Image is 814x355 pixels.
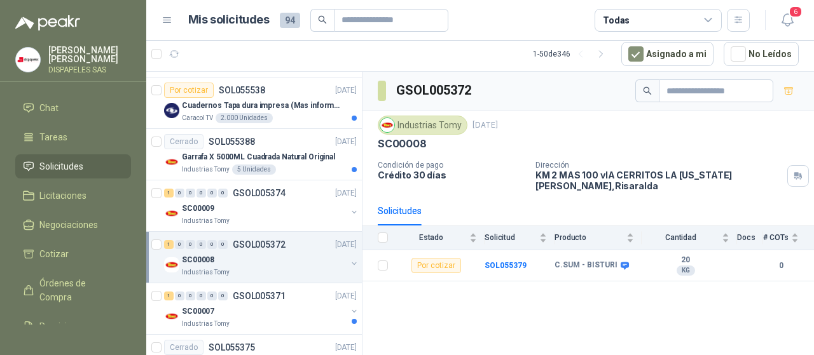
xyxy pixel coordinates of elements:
[209,137,255,146] p: SOL055388
[335,84,357,97] p: [DATE]
[335,290,357,302] p: [DATE]
[182,305,214,318] p: SC00007
[164,288,359,329] a: 1 0 0 0 0 0 GSOL005371[DATE] Company LogoSC00007Industrias Tomy
[396,233,467,242] span: Estado
[175,291,184,300] div: 0
[39,218,98,232] span: Negociaciones
[15,184,131,208] a: Licitaciones
[219,86,265,95] p: SOL055538
[233,240,286,249] p: GSOL005372
[737,225,763,250] th: Docs
[188,11,270,29] h1: Mis solicitudes
[39,159,83,173] span: Solicitudes
[207,291,217,300] div: 0
[39,189,86,203] span: Licitaciones
[555,233,624,242] span: Producto
[335,342,357,354] p: [DATE]
[378,170,525,180] p: Crédito 30 días
[182,151,335,163] p: Garrafa X 5000ML Cuadrada Natural Original
[146,129,362,180] a: CerradoSOL055388[DATE] Company LogoGarrafa X 5000ML Cuadrada Natural OriginalIndustrias Tomy5 Uni...
[182,164,230,175] p: Industrias Tomy
[378,137,427,151] p: SC00008
[197,291,206,300] div: 0
[776,9,799,32] button: 6
[535,161,782,170] p: Dirección
[164,83,214,98] div: Por cotizar
[280,13,300,28] span: 94
[164,134,203,149] div: Cerrado
[335,239,357,251] p: [DATE]
[15,96,131,120] a: Chat
[186,291,195,300] div: 0
[39,101,59,115] span: Chat
[763,233,789,242] span: # COTs
[396,81,473,100] h3: GSOL005372
[175,189,184,198] div: 0
[15,271,131,309] a: Órdenes de Compra
[39,319,86,333] span: Remisiones
[335,187,357,199] p: [DATE]
[39,276,119,304] span: Órdenes de Compra
[164,189,174,198] div: 1
[39,130,67,144] span: Tareas
[182,254,214,266] p: SC00008
[643,86,652,95] span: search
[182,113,213,123] p: Caracol TV
[642,255,729,265] b: 20
[555,260,617,271] b: C.SUM - BISTURI
[232,164,276,175] div: 5 Unidades
[621,42,714,66] button: Asignado a mi
[724,42,799,66] button: No Leídos
[642,225,737,250] th: Cantidad
[15,314,131,338] a: Remisiones
[378,204,422,218] div: Solicitudes
[164,206,179,221] img: Company Logo
[186,240,195,249] div: 0
[642,233,719,242] span: Cantidad
[164,103,179,118] img: Company Logo
[485,261,527,270] a: SOL055379
[182,319,230,329] p: Industrias Tomy
[15,213,131,237] a: Negociaciones
[175,240,184,249] div: 0
[318,15,327,24] span: search
[197,189,206,198] div: 0
[15,125,131,149] a: Tareas
[603,13,630,27] div: Todas
[164,237,359,278] a: 1 0 0 0 0 0 GSOL005372[DATE] Company LogoSC00008Industrias Tomy
[789,6,803,18] span: 6
[164,257,179,272] img: Company Logo
[182,216,230,226] p: Industrias Tomy
[182,267,230,278] p: Industrias Tomy
[380,118,394,132] img: Company Logo
[164,154,179,170] img: Company Logo
[396,225,485,250] th: Estado
[378,161,525,170] p: Condición de pago
[209,343,255,352] p: SOL055375
[146,77,362,129] a: Por cotizarSOL055538[DATE] Company LogoCuadernos Tapa dura impresa (Mas informacion en el adjunto...
[533,44,611,64] div: 1 - 50 de 346
[164,340,203,355] div: Cerrado
[233,291,286,300] p: GSOL005371
[485,233,537,242] span: Solicitud
[207,240,217,249] div: 0
[186,189,195,198] div: 0
[15,15,80,30] img: Logo peakr
[164,185,359,226] a: 1 0 0 0 0 0 GSOL005374[DATE] Company LogoSC00009Industrias Tomy
[197,240,206,249] div: 0
[15,154,131,178] a: Solicitudes
[763,260,799,272] b: 0
[164,309,179,324] img: Company Logo
[16,48,40,72] img: Company Logo
[207,189,217,198] div: 0
[378,116,467,135] div: Industrias Tomy
[218,240,228,249] div: 0
[555,225,642,250] th: Producto
[763,225,814,250] th: # COTs
[218,291,228,300] div: 0
[677,265,695,276] div: KG
[182,100,340,112] p: Cuadernos Tapa dura impresa (Mas informacion en el adjunto)
[218,189,228,198] div: 0
[473,119,498,131] p: [DATE]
